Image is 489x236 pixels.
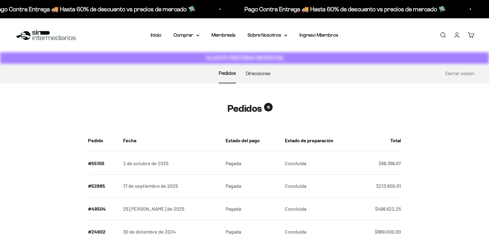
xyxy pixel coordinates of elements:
td: Pagada [221,175,280,198]
p: Pago Contra Entrega 🚚 Hasta 60% de descuento vs precios de mercado 🛸 [244,4,446,14]
td: 2 de octubre de 2025 [118,152,221,175]
a: Ingreso Miembros [300,32,338,38]
a: Cerrar sesión [445,71,474,76]
th: Total [358,129,401,152]
strong: CUANTA PROTEÍNA NECESITAS [206,55,283,61]
td: Pagada [221,197,280,220]
td: $488.622,25 [358,197,401,220]
td: #49504 [88,197,118,220]
a: Direcciones [246,71,270,76]
a: Inicio [151,32,161,38]
td: #55100 [88,152,118,175]
th: Estado de preparación [280,129,358,152]
td: Concluida [280,197,358,220]
td: Pagada [221,152,280,175]
a: Pedidos [219,71,236,76]
h1: Pedidos [227,103,262,114]
td: Concluida [280,175,358,198]
a: Membresía [211,32,235,38]
summary: Sobre Nosotros [248,31,287,39]
td: $68.366,67 [358,152,401,175]
summary: Comprar [174,31,199,39]
td: Concluida [280,152,358,175]
td: $213.600,01 [358,175,401,198]
td: #52885 [88,175,118,198]
th: Estado del pago [221,129,280,152]
th: Fecha [118,129,221,152]
td: 17 de septiembre de 2025 [118,175,221,198]
span: 15 [264,103,273,111]
td: 25 [PERSON_NAME] de 2025 [118,197,221,220]
th: Pedido [88,129,118,152]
